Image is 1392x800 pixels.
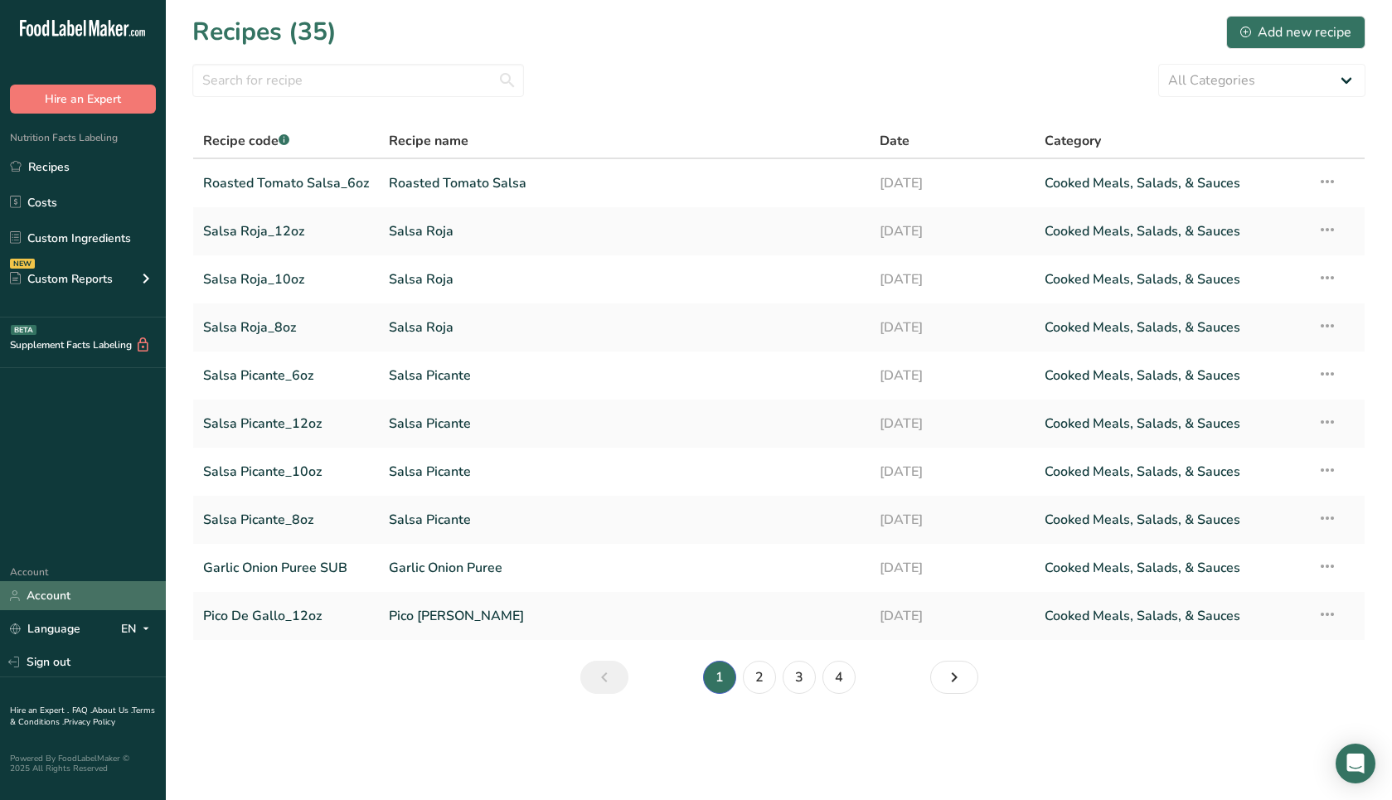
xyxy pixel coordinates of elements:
[880,502,1025,537] a: [DATE]
[389,310,860,345] a: Salsa Roja
[1045,502,1297,537] a: Cooked Meals, Salads, & Sauces
[880,358,1025,393] a: [DATE]
[389,166,860,201] a: Roasted Tomato Salsa
[1045,166,1297,201] a: Cooked Meals, Salads, & Sauces
[389,550,860,585] a: Garlic Onion Puree
[1045,262,1297,297] a: Cooked Meals, Salads, & Sauces
[1045,406,1297,441] a: Cooked Meals, Salads, & Sauces
[880,599,1025,633] a: [DATE]
[880,406,1025,441] a: [DATE]
[203,132,289,150] span: Recipe code
[580,661,628,694] a: Previous page
[1045,310,1297,345] a: Cooked Meals, Salads, & Sauces
[192,64,524,97] input: Search for recipe
[192,13,337,51] h1: Recipes (35)
[10,705,155,728] a: Terms & Conditions .
[1240,22,1351,42] div: Add new recipe
[10,614,80,643] a: Language
[121,619,156,639] div: EN
[203,310,369,345] a: Salsa Roja_8oz
[10,754,156,773] div: Powered By FoodLabelMaker © 2025 All Rights Reserved
[92,705,132,716] a: About Us .
[930,661,978,694] a: Next page
[880,214,1025,249] a: [DATE]
[203,262,369,297] a: Salsa Roja_10oz
[389,599,860,633] a: Pico [PERSON_NAME]
[1045,131,1101,151] span: Category
[1336,744,1375,783] div: Open Intercom Messenger
[880,131,909,151] span: Date
[1045,599,1297,633] a: Cooked Meals, Salads, & Sauces
[389,214,860,249] a: Salsa Roja
[389,262,860,297] a: Salsa Roja
[880,310,1025,345] a: [DATE]
[1045,358,1297,393] a: Cooked Meals, Salads, & Sauces
[203,502,369,537] a: Salsa Picante_8oz
[880,166,1025,201] a: [DATE]
[64,716,115,728] a: Privacy Policy
[203,214,369,249] a: Salsa Roja_12oz
[203,358,369,393] a: Salsa Picante_6oz
[72,705,92,716] a: FAQ .
[783,661,816,694] a: Page 3.
[822,661,856,694] a: Page 4.
[1045,214,1297,249] a: Cooked Meals, Salads, & Sauces
[880,454,1025,489] a: [DATE]
[203,454,369,489] a: Salsa Picante_10oz
[203,550,369,585] a: Garlic Onion Puree SUB
[10,705,69,716] a: Hire an Expert .
[880,550,1025,585] a: [DATE]
[1226,16,1365,49] button: Add new recipe
[1045,550,1297,585] a: Cooked Meals, Salads, & Sauces
[389,131,468,151] span: Recipe name
[11,325,36,335] div: BETA
[389,454,860,489] a: Salsa Picante
[10,259,35,269] div: NEW
[1045,454,1297,489] a: Cooked Meals, Salads, & Sauces
[743,661,776,694] a: Page 2.
[10,85,156,114] button: Hire an Expert
[389,406,860,441] a: Salsa Picante
[389,358,860,393] a: Salsa Picante
[880,262,1025,297] a: [DATE]
[203,599,369,633] a: Pico De Gallo_12oz
[10,270,113,288] div: Custom Reports
[203,166,369,201] a: Roasted Tomato Salsa_6oz
[203,406,369,441] a: Salsa Picante_12oz
[389,502,860,537] a: Salsa Picante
